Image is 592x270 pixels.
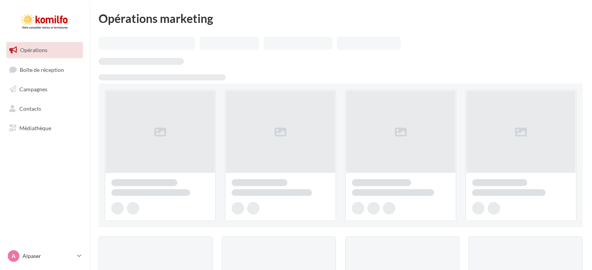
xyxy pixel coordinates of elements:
[20,66,64,73] span: Boîte de réception
[99,12,583,24] div: Opérations marketing
[19,86,47,92] span: Campagnes
[19,105,41,112] span: Contacts
[5,61,85,78] a: Boîte de réception
[5,81,85,98] a: Campagnes
[23,252,74,260] p: Alpaser
[19,124,51,131] span: Médiathèque
[5,120,85,136] a: Médiathèque
[20,47,47,53] span: Opérations
[6,249,83,263] a: A Alpaser
[5,101,85,117] a: Contacts
[5,42,85,58] a: Opérations
[12,252,16,260] span: A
